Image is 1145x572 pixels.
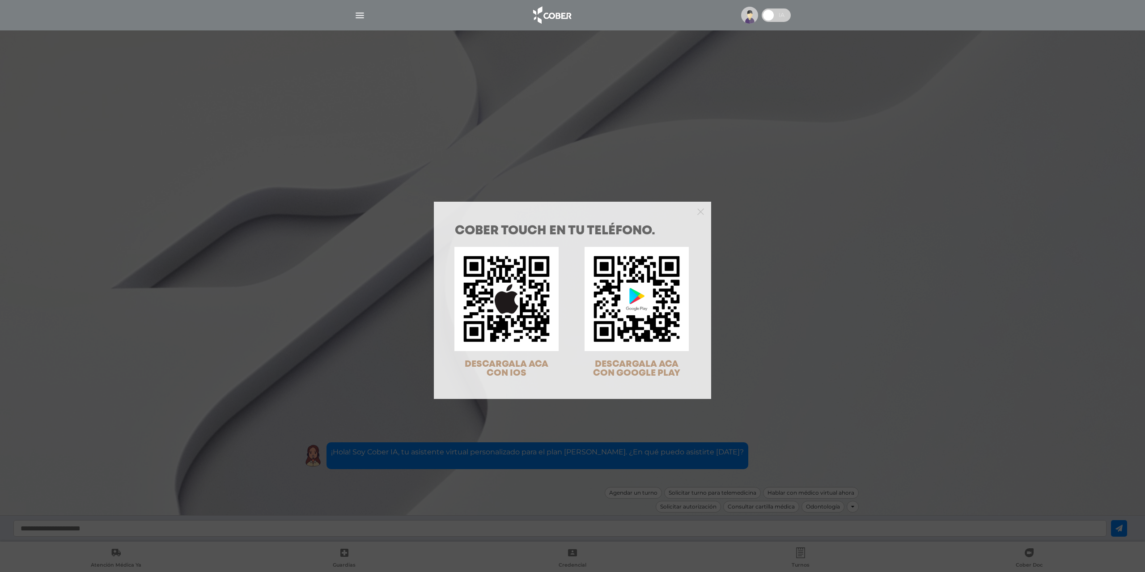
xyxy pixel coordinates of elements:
[465,360,548,377] span: DESCARGALA ACA CON IOS
[585,247,689,351] img: qr-code
[455,225,690,237] h1: COBER TOUCH en tu teléfono.
[593,360,680,377] span: DESCARGALA ACA CON GOOGLE PLAY
[697,207,704,215] button: Close
[454,247,559,351] img: qr-code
